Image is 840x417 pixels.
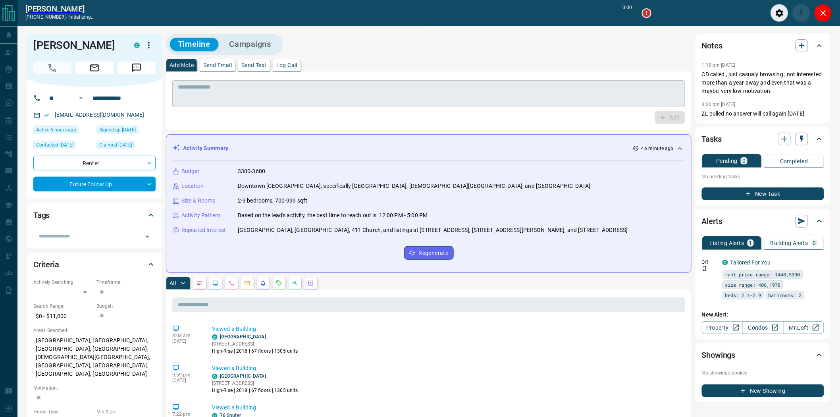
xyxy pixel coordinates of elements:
[238,182,591,190] p: Downtown [GEOGRAPHIC_DATA], specifically [GEOGRAPHIC_DATA], [DEMOGRAPHIC_DATA][GEOGRAPHIC_DATA], ...
[96,408,156,415] p: Min Size:
[25,14,95,21] p: [PHONE_NUMBER] -
[99,141,132,149] span: Claimed [DATE]
[96,141,156,152] div: Tue Dec 17 2024
[33,62,71,74] span: Call
[702,36,824,55] div: Notes
[212,403,682,412] p: Viewed a Building
[702,133,722,145] h2: Tasks
[238,226,628,234] p: [GEOGRAPHIC_DATA], [GEOGRAPHIC_DATA], 411 Church, and listings at [STREET_ADDRESS], [STREET_ADDRE...
[702,129,824,149] div: Tasks
[25,4,95,14] a: [PERSON_NAME]
[181,197,216,205] p: Size & Rooms
[33,209,50,222] h2: Tags
[33,327,156,334] p: Areas Searched:
[183,144,228,153] p: Activity Summary
[238,167,265,176] p: 3300-3600
[170,62,194,68] p: Add Note
[710,240,744,246] p: Listing Alerts
[220,373,266,379] a: [GEOGRAPHIC_DATA]
[181,226,226,234] p: Repeated Interest
[238,197,307,205] p: 2-3 bedrooms, 700-999 sqft
[212,347,298,355] p: High-Rise | 2018 | 67 floors | 1305 units
[725,291,761,299] span: beds: 2.1-2.9
[33,39,122,52] h1: [PERSON_NAME]
[172,378,200,383] p: [DATE]
[76,93,86,103] button: Open
[783,321,824,334] a: Mr.Loft
[173,141,685,156] div: Activity Summary< a minute ago
[33,258,59,271] h2: Criteria
[33,156,156,170] div: Renter
[749,240,752,246] p: 1
[244,280,250,286] svg: Emails
[238,211,428,220] p: Based on the lead's activity, the best time to reach out is: 12:00 PM - 5:00 PM
[170,38,218,51] button: Timeline
[96,125,156,137] div: Tue Dec 17 2024
[33,141,92,152] div: Wed Dec 18 2024
[742,158,746,164] p: 0
[33,334,156,380] p: [GEOGRAPHIC_DATA], [GEOGRAPHIC_DATA], [GEOGRAPHIC_DATA], [GEOGRAPHIC_DATA], [DEMOGRAPHIC_DATA][GE...
[203,62,232,68] p: Send Email
[725,281,781,289] span: size range: 406,1978
[702,215,722,228] h2: Alerts
[33,303,92,310] p: Search Range:
[33,310,92,323] p: $0 - $11,000
[792,4,810,22] div: Mute
[716,158,738,164] p: Pending
[623,4,632,22] p: 0:00
[725,270,800,278] span: rent price range: 1440,5390
[641,145,674,152] p: < a minute ago
[702,384,824,397] button: New Showing
[33,384,156,392] p: Motivation:
[134,42,140,48] div: condos.ca
[260,280,266,286] svg: Listing Alerts
[813,240,816,246] p: 0
[118,62,156,74] span: Message
[212,340,298,347] p: [STREET_ADDRESS]
[276,62,297,68] p: Log Call
[404,246,454,260] button: Regenerate
[99,126,136,134] span: Signed up [DATE]
[220,334,266,340] a: [GEOGRAPHIC_DATA]
[33,255,156,274] div: Criteria
[702,311,824,319] p: New Alert:
[96,303,156,310] p: Budget:
[722,260,728,265] div: condos.ca
[181,211,220,220] p: Activity Pattern
[702,110,824,118] p: ZL pulled no answer will call again [DATE].
[702,102,736,107] p: 3:20 pm [DATE]
[702,266,707,271] svg: Push Notification Only
[33,408,92,415] p: Home Type:
[172,411,200,417] p: 7:22 pm
[212,387,298,394] p: High-Rise | 2018 | 67 floors | 1305 units
[181,182,204,190] p: Location
[55,112,144,118] a: [EMAIL_ADDRESS][DOMAIN_NAME]
[212,334,218,340] div: condos.ca
[702,187,824,200] button: New Task
[212,325,682,333] p: Viewed a Building
[212,364,682,373] p: Viewed a Building
[212,374,218,379] div: condos.ca
[742,321,783,334] a: Condos
[702,39,722,52] h2: Notes
[197,280,203,286] svg: Notes
[33,206,156,225] div: Tags
[292,280,298,286] svg: Opportunities
[44,112,49,118] svg: Email Verified
[142,231,153,242] button: Open
[222,38,279,51] button: Campaigns
[172,338,200,344] p: [DATE]
[769,291,802,299] span: bathrooms: 2
[702,62,736,68] p: 1:19 pm [DATE]
[702,212,824,231] div: Alerts
[212,280,219,286] svg: Lead Browsing Activity
[172,372,200,378] p: 9:59 pm
[68,14,95,20] span: initializing...
[228,280,235,286] svg: Calls
[170,280,176,286] p: All
[172,333,200,338] p: 3:03 am
[702,171,824,183] p: No pending tasks
[96,279,156,286] p: Timeframe:
[212,380,298,387] p: [STREET_ADDRESS]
